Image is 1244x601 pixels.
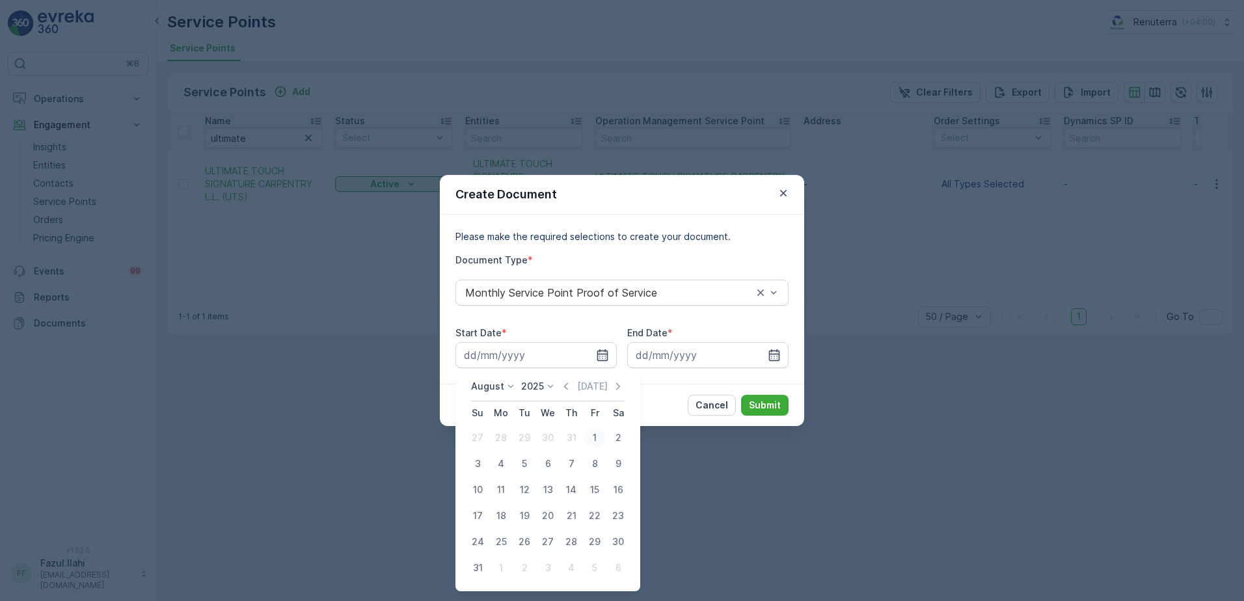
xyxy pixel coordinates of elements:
div: 5 [514,453,535,474]
div: 20 [537,505,558,526]
div: 26 [514,531,535,552]
button: Cancel [688,395,736,416]
div: 30 [537,427,558,448]
div: 3 [537,557,558,578]
input: dd/mm/yyyy [455,342,617,368]
th: Monday [489,401,513,425]
p: Submit [749,399,781,412]
div: 28 [561,531,582,552]
div: 13 [537,479,558,500]
div: 27 [537,531,558,552]
p: August [471,380,504,393]
p: 2025 [521,380,544,393]
div: 31 [561,427,582,448]
div: 18 [491,505,511,526]
p: Please make the required selections to create your document. [455,230,789,243]
div: 8 [584,453,605,474]
div: 3 [467,453,488,474]
div: 29 [514,427,535,448]
div: 31 [467,557,488,578]
th: Sunday [466,401,489,425]
div: 1 [491,557,511,578]
div: 25 [491,531,511,552]
div: 19 [514,505,535,526]
div: 29 [584,531,605,552]
div: 15 [584,479,605,500]
input: dd/mm/yyyy [627,342,789,368]
th: Saturday [606,401,630,425]
th: Tuesday [513,401,536,425]
label: Start Date [455,327,502,338]
div: 4 [491,453,511,474]
th: Friday [583,401,606,425]
div: 5 [584,557,605,578]
div: 17 [467,505,488,526]
div: 10 [467,479,488,500]
button: Submit [741,395,789,416]
div: 22 [584,505,605,526]
label: Document Type [455,254,528,265]
p: Cancel [696,399,728,412]
label: End Date [627,327,668,338]
div: 6 [608,557,629,578]
div: 28 [491,427,511,448]
th: Wednesday [536,401,560,425]
div: 14 [561,479,582,500]
div: 9 [608,453,629,474]
div: 30 [608,531,629,552]
div: 2 [608,427,629,448]
div: 6 [537,453,558,474]
div: 11 [491,479,511,500]
div: 24 [467,531,488,552]
p: [DATE] [577,380,608,393]
div: 12 [514,479,535,500]
p: Create Document [455,185,557,204]
div: 21 [561,505,582,526]
div: 7 [561,453,582,474]
div: 2 [514,557,535,578]
div: 23 [608,505,629,526]
div: 16 [608,479,629,500]
div: 1 [584,427,605,448]
th: Thursday [560,401,583,425]
div: 4 [561,557,582,578]
div: 27 [467,427,488,448]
